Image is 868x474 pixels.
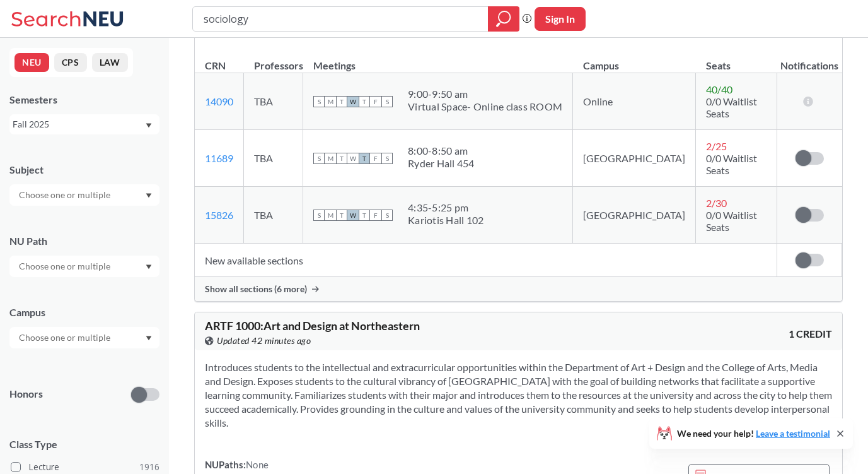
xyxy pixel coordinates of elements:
td: Online [573,73,696,130]
span: 2 / 25 [706,140,727,152]
span: M [325,96,336,107]
span: F [370,153,381,164]
a: 15826 [205,209,233,221]
span: S [381,210,393,221]
span: ARTF 1000 : Art and Design at Northeastern [205,319,420,333]
span: We need your help! [677,429,830,438]
input: Class, professor, course number, "phrase" [202,8,479,30]
span: 0/0 Waitlist Seats [706,152,757,176]
th: Professors [244,46,303,73]
div: Dropdown arrow [9,327,159,348]
svg: Dropdown arrow [146,264,152,270]
span: S [381,153,393,164]
svg: Dropdown arrow [146,193,152,198]
th: Notifications [777,46,842,73]
input: Choose one or multiple [13,187,119,203]
span: T [336,153,347,164]
p: Honors [9,387,43,401]
div: CRN [205,59,226,73]
a: 11689 [205,152,233,164]
span: M [325,210,336,221]
svg: Dropdown arrow [146,336,152,341]
span: S [313,153,325,164]
button: CPS [54,53,87,72]
a: 14090 [205,95,233,107]
div: Virtual Space- Online class ROOM [408,100,562,113]
td: New available sections [195,244,777,277]
th: Meetings [303,46,573,73]
input: Choose one or multiple [13,259,119,274]
span: S [313,96,325,107]
span: None [246,459,269,470]
div: Fall 2025 [13,117,144,131]
div: Show all sections (6 more) [195,277,842,301]
span: T [359,96,370,107]
span: 0/0 Waitlist Seats [706,209,757,233]
svg: magnifying glass [496,10,511,28]
section: Introduces students to the intellectual and extracurricular opportunities within the Department o... [205,360,832,430]
th: Campus [573,46,696,73]
td: TBA [244,187,303,244]
span: T [336,210,347,221]
td: TBA [244,73,303,130]
span: 2 / 30 [706,197,727,209]
span: W [347,210,359,221]
span: Updated 42 minutes ago [217,334,311,348]
div: Semesters [9,93,159,107]
span: M [325,153,336,164]
span: Class Type [9,437,159,451]
span: T [336,96,347,107]
td: [GEOGRAPHIC_DATA] [573,187,696,244]
div: Fall 2025Dropdown arrow [9,114,159,134]
input: Choose one or multiple [13,330,119,345]
span: F [370,96,381,107]
div: 9:00 - 9:50 am [408,88,562,100]
a: Leave a testimonial [756,428,830,439]
td: TBA [244,130,303,187]
div: Subject [9,163,159,177]
button: NEU [14,53,49,72]
th: Seats [696,46,777,73]
span: 1916 [139,460,159,474]
span: 0/0 Waitlist Seats [706,95,757,119]
span: S [381,96,393,107]
span: 1 CREDIT [789,327,832,341]
div: Dropdown arrow [9,184,159,206]
td: [GEOGRAPHIC_DATA] [573,130,696,187]
div: NU Path [9,234,159,248]
button: Sign In [535,7,586,31]
span: W [347,96,359,107]
span: W [347,153,359,164]
span: F [370,210,381,221]
div: Dropdown arrow [9,256,159,277]
span: 40 / 40 [706,83,732,95]
button: LAW [92,53,128,72]
div: 8:00 - 8:50 am [408,145,475,157]
div: Kariotis Hall 102 [408,214,483,227]
div: magnifying glass [488,6,519,32]
span: Show all sections (6 more) [205,283,307,295]
span: S [313,210,325,221]
div: 4:35 - 5:25 pm [408,201,483,214]
div: Campus [9,305,159,319]
div: Ryder Hall 454 [408,157,475,170]
svg: Dropdown arrow [146,123,152,128]
span: T [359,210,370,221]
span: T [359,153,370,164]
